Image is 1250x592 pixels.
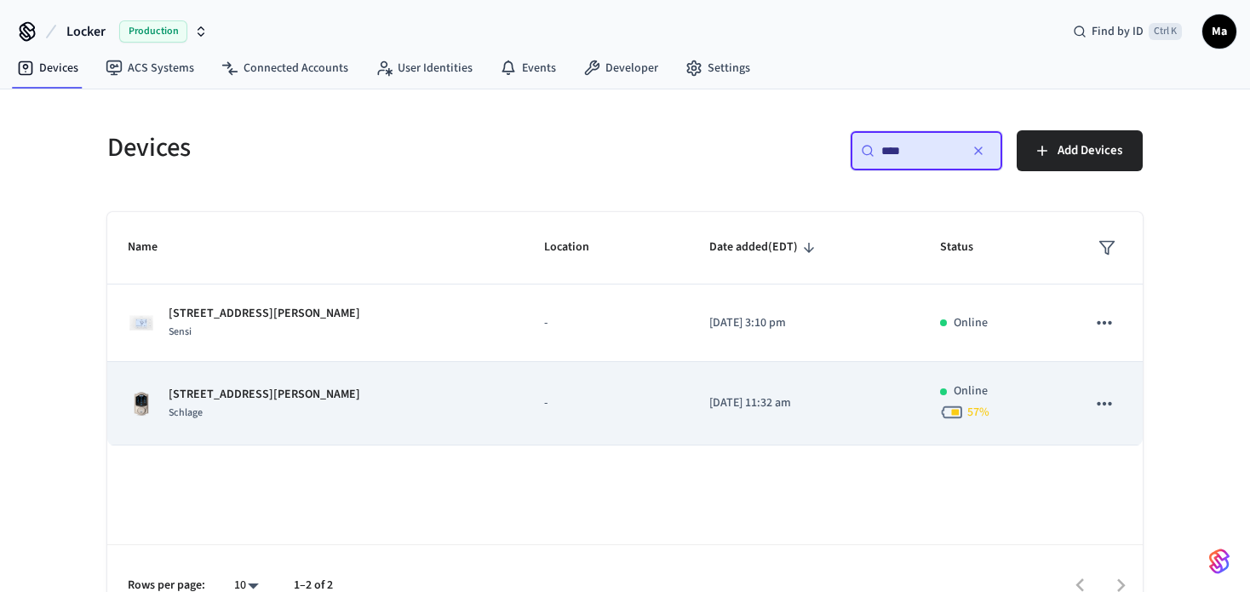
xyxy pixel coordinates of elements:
[954,382,988,400] p: Online
[709,394,899,412] p: [DATE] 11:32 am
[570,53,672,83] a: Developer
[169,305,360,323] p: [STREET_ADDRESS][PERSON_NAME]
[107,212,1143,445] table: sticky table
[169,325,192,339] span: Sensi
[1149,23,1182,40] span: Ctrl K
[1058,140,1122,162] span: Add Devices
[1202,14,1236,49] button: Ma
[1204,16,1235,47] span: Ma
[3,53,92,83] a: Devices
[128,234,180,261] span: Name
[92,53,208,83] a: ACS Systems
[709,234,820,261] span: Date added(EDT)
[672,53,764,83] a: Settings
[66,21,106,42] span: Locker
[1092,23,1144,40] span: Find by ID
[1059,16,1196,47] div: Find by IDCtrl K
[967,404,989,421] span: 57 %
[940,234,995,261] span: Status
[1017,130,1143,171] button: Add Devices
[128,309,155,336] img: Sensi Smart Thermostat (White)
[709,314,899,332] p: [DATE] 3:10 pm
[119,20,187,43] span: Production
[486,53,570,83] a: Events
[169,405,203,420] span: Schlage
[128,390,155,417] img: Schlage Sense Smart Deadbolt with Camelot Trim, Front
[544,234,611,261] span: Location
[169,386,360,404] p: [STREET_ADDRESS][PERSON_NAME]
[1209,548,1230,575] img: SeamLogoGradient.69752ec5.svg
[362,53,486,83] a: User Identities
[954,314,988,332] p: Online
[107,130,615,165] h5: Devices
[208,53,362,83] a: Connected Accounts
[544,314,668,332] p: -
[544,394,668,412] p: -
